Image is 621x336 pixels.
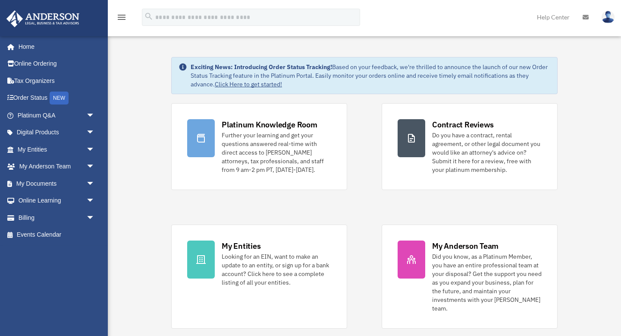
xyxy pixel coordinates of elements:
a: Platinum Q&Aarrow_drop_down [6,107,108,124]
div: My Entities [222,241,260,251]
div: Did you know, as a Platinum Member, you have an entire professional team at your disposal? Get th... [432,252,542,313]
div: Based on your feedback, we're thrilled to announce the launch of our new Order Status Tracking fe... [191,63,550,89]
span: arrow_drop_down [86,158,103,176]
img: User Pic [602,11,615,23]
div: Looking for an EIN, want to make an update to an entity, or sign up for a bank account? Click her... [222,252,331,287]
i: menu [116,12,127,22]
span: arrow_drop_down [86,124,103,142]
div: Further your learning and get your questions answered real-time with direct access to [PERSON_NAM... [222,131,331,174]
a: Online Ordering [6,55,108,73]
a: menu [116,15,127,22]
a: Digital Productsarrow_drop_down [6,124,108,141]
span: arrow_drop_down [86,209,103,227]
span: arrow_drop_down [86,175,103,193]
strong: Exciting News: Introducing Order Status Tracking! [191,63,332,71]
a: My Anderson Team Did you know, as a Platinum Member, you have an entire professional team at your... [382,225,558,329]
a: Click Here to get started! [215,80,282,88]
a: My Documentsarrow_drop_down [6,175,108,192]
a: Platinum Knowledge Room Further your learning and get your questions answered real-time with dire... [171,103,347,190]
a: Home [6,38,103,55]
img: Anderson Advisors Platinum Portal [4,10,82,27]
div: Do you have a contract, rental agreement, or other legal document you would like an attorney's ad... [432,131,542,174]
span: arrow_drop_down [86,192,103,210]
span: arrow_drop_down [86,107,103,124]
i: search [144,12,154,21]
a: Contract Reviews Do you have a contract, rental agreement, or other legal document you would like... [382,103,558,190]
div: Platinum Knowledge Room [222,119,317,130]
a: My Entitiesarrow_drop_down [6,141,108,158]
div: NEW [50,92,69,105]
a: Events Calendar [6,226,108,244]
a: Order StatusNEW [6,89,108,107]
span: arrow_drop_down [86,141,103,158]
a: Tax Organizers [6,72,108,89]
div: Contract Reviews [432,119,494,130]
a: My Entities Looking for an EIN, want to make an update to an entity, or sign up for a bank accoun... [171,225,347,329]
a: My Anderson Teamarrow_drop_down [6,158,108,175]
div: My Anderson Team [432,241,499,251]
a: Billingarrow_drop_down [6,209,108,226]
a: Online Learningarrow_drop_down [6,192,108,209]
